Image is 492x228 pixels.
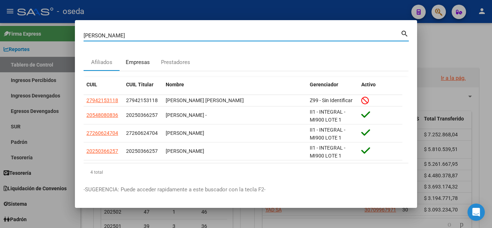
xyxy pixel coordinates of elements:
div: Empresas [126,58,150,67]
div: Prestadores [161,58,190,67]
div: [PERSON_NAME] [166,129,304,137]
span: 27942153118 [126,97,158,103]
p: -SUGERENCIA: Puede acceder rapidamente a este buscador con la tecla F2- [84,186,408,194]
div: [PERSON_NAME] [166,147,304,155]
mat-icon: search [401,29,409,37]
span: 20250366257 [126,148,158,154]
span: Gerenciador [310,82,338,87]
div: [PERSON_NAME] [PERSON_NAME] [166,96,304,105]
div: Open Intercom Messenger [468,204,485,221]
span: II1 - INTEGRAL - MI900 LOTE 1 [310,109,345,123]
span: Activo [361,82,376,87]
span: CUIL [86,82,97,87]
span: 20548080836 [86,112,118,118]
span: Nombre [166,82,184,87]
span: 20250366257 [126,112,158,118]
datatable-header-cell: Activo [358,77,403,92]
span: II1 - INTEGRAL - MI900 LOTE 1 [310,145,345,159]
div: Afiliados [91,58,112,67]
span: CUIL Titular [126,82,153,87]
span: II1 - INTEGRAL - MI900 LOTE 1 [310,127,345,141]
div: 4 total [84,163,408,181]
span: 27942153118 [86,97,118,103]
div: [PERSON_NAME] - [166,111,304,119]
span: Z99 - Sin Identificar [310,97,353,103]
datatable-header-cell: Nombre [163,77,307,92]
datatable-header-cell: CUIL Titular [123,77,163,92]
span: 20250366257 [86,148,118,154]
datatable-header-cell: Gerenciador [307,77,358,92]
datatable-header-cell: CUIL [84,77,123,92]
span: 27260624704 [86,130,118,136]
span: 27260624704 [126,130,158,136]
